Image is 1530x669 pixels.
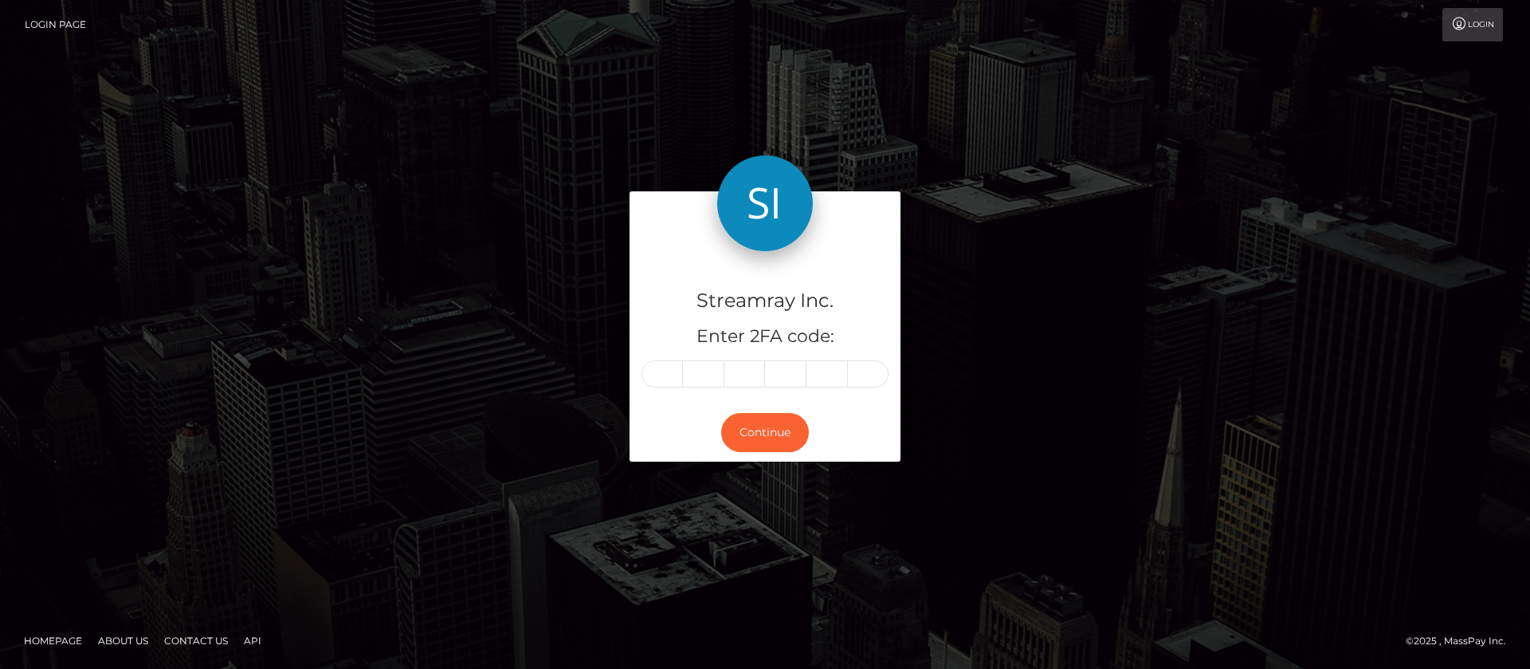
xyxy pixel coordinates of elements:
div: © 2025 , MassPay Inc. [1406,632,1518,650]
a: Login Page [25,8,86,41]
a: API [237,628,268,653]
a: Homepage [18,628,88,653]
a: About Us [92,628,155,653]
h5: Enter 2FA code: [641,325,889,349]
h4: Streamray Inc. [641,287,889,315]
button: Continue [721,413,809,452]
img: Streamray Inc. [717,155,813,251]
a: Login [1442,8,1503,41]
a: Contact Us [158,628,234,653]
